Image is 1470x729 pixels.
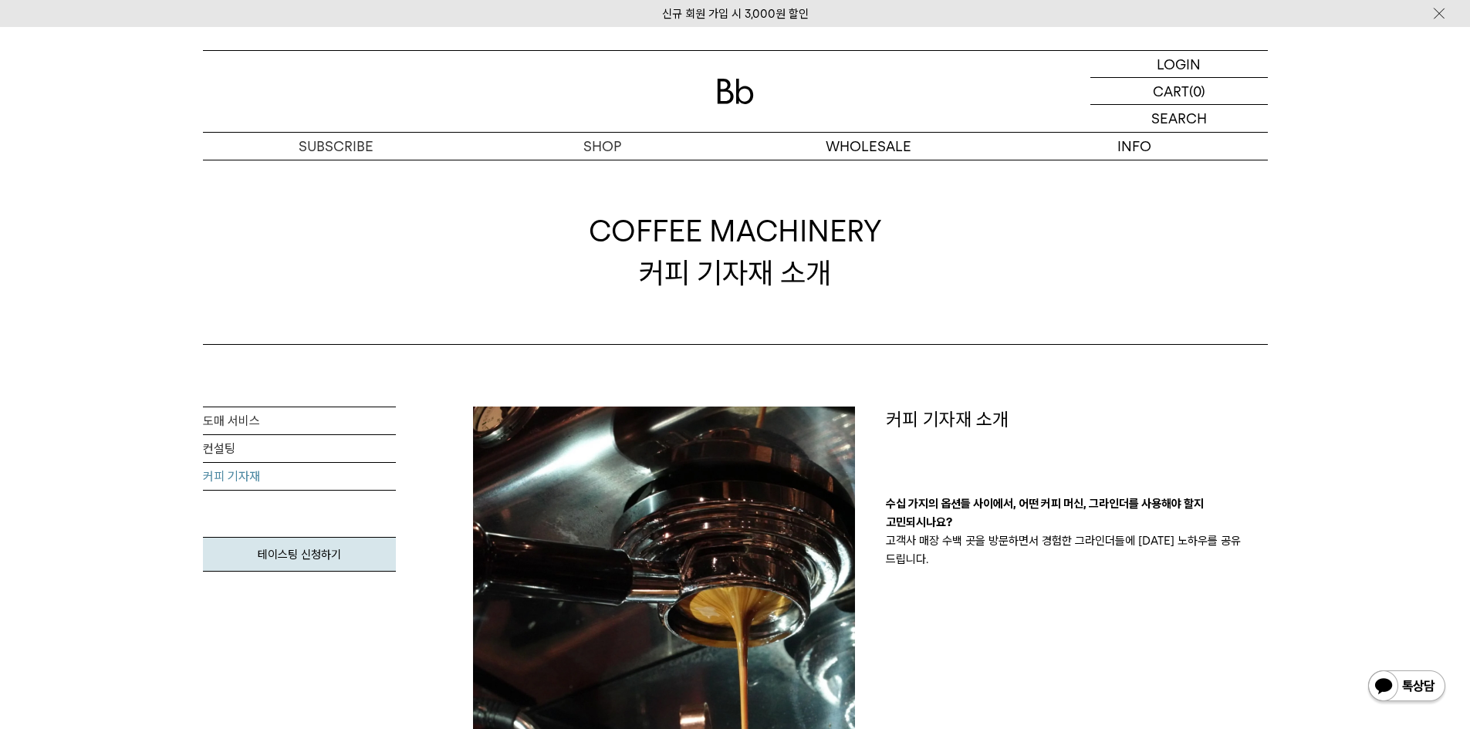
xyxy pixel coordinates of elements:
p: 고객사 매장 수백 곳을 방문하면서 경험한 그라인더들에 [DATE] 노하우를 공유 드립니다. [886,532,1268,569]
span: COFFEE MACHINERY [589,211,882,251]
a: 도매 서비스 [203,407,396,435]
p: INFO [1002,133,1268,160]
p: LOGIN [1157,51,1201,77]
a: 커피 기자재 [203,463,396,491]
a: 신규 회원 가입 시 3,000원 할인 [662,7,809,21]
p: WHOLESALE [735,133,1002,160]
p: 수십 가지의 옵션들 사이에서, 어떤 커피 머신, 그라인더를 사용해야 할지 고민되시나요? [886,494,1268,532]
img: 카카오톡 채널 1:1 채팅 버튼 [1367,669,1447,706]
p: 커피 기자재 소개 [886,407,1268,433]
p: SEARCH [1151,105,1207,132]
a: SHOP [469,133,735,160]
img: 로고 [717,79,754,104]
div: 커피 기자재 소개 [589,211,882,292]
a: LOGIN [1090,51,1268,78]
a: 컨설팅 [203,435,396,463]
p: CART [1153,78,1189,104]
p: (0) [1189,78,1205,104]
a: SUBSCRIBE [203,133,469,160]
a: 테이스팅 신청하기 [203,537,396,572]
a: CART (0) [1090,78,1268,105]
